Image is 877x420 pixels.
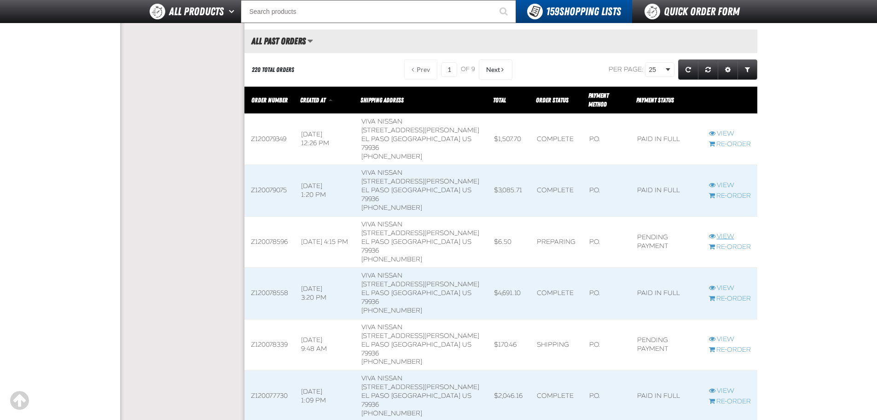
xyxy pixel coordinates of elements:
[703,87,757,114] th: Row actions
[709,335,751,344] a: View Z120078339 order
[709,192,751,201] a: Re-Order Z120079075 order
[631,114,702,165] td: Paid in full
[709,181,751,190] a: View Z120079075 order
[361,358,422,366] bdo: [PHONE_NUMBER]
[709,140,751,149] a: Re-Order Z120079349 order
[361,229,479,237] span: [STREET_ADDRESS][PERSON_NAME]
[530,268,583,319] td: Complete
[361,307,422,314] bdo: [PHONE_NUMBER]
[738,59,757,80] a: Expand or Collapse Grid Filters
[361,204,422,212] bdo: [PHONE_NUMBER]
[361,341,389,349] span: EL PASO
[391,135,460,143] span: [GEOGRAPHIC_DATA]
[709,232,751,241] a: View Z120078596 order
[709,397,751,406] a: Re-Order Z120077730 order
[583,319,631,370] td: P.O.
[488,114,530,165] td: $1,507.70
[361,169,402,177] span: Viva Nissan
[295,319,355,370] td: [DATE] 9:48 AM
[251,96,288,104] span: Order Number
[361,401,379,408] bdo: 79936
[361,177,479,185] span: [STREET_ADDRESS][PERSON_NAME]
[631,216,702,267] td: Pending payment
[709,387,751,396] a: View Z120077730 order
[391,238,460,246] span: [GEOGRAPHIC_DATA]
[300,96,327,104] a: Created At
[462,289,471,297] span: US
[649,65,664,75] span: 25
[530,165,583,216] td: Complete
[391,289,460,297] span: [GEOGRAPHIC_DATA]
[488,268,530,319] td: $4,691.10
[244,114,295,165] td: Z120079349
[391,392,460,400] span: [GEOGRAPHIC_DATA]
[536,96,569,104] a: Order Status
[631,268,702,319] td: Paid in full
[530,216,583,267] td: Preparing
[361,289,389,297] span: EL PASO
[295,268,355,319] td: [DATE] 3:20 PM
[361,332,479,340] span: [STREET_ADDRESS][PERSON_NAME]
[361,298,379,306] bdo: 79936
[462,186,471,194] span: US
[486,66,500,73] span: Next Page
[361,374,402,382] span: Viva Nissan
[530,114,583,165] td: Complete
[631,165,702,216] td: Paid in full
[546,5,559,18] strong: 159
[631,319,702,370] td: Pending payment
[244,216,295,267] td: Z120078596
[295,165,355,216] td: [DATE] 1:20 PM
[361,126,479,134] span: [STREET_ADDRESS][PERSON_NAME]
[462,392,471,400] span: US
[709,346,751,355] a: Re-Order Z120078339 order
[488,216,530,267] td: $6.50
[709,295,751,303] a: Re-Order Z120078558 order
[361,280,479,288] span: [STREET_ADDRESS][PERSON_NAME]
[252,65,294,74] div: 220 Total Orders
[361,118,402,125] span: Viva Nissan
[169,3,224,20] span: All Products
[441,62,457,77] input: Current page number
[361,383,479,391] span: [STREET_ADDRESS][PERSON_NAME]
[307,33,313,49] button: Manage grid views. Current view is All Past Orders
[546,5,621,18] span: Shopping Lists
[244,165,295,216] td: Z120079075
[461,65,475,74] span: of 9
[583,268,631,319] td: P.O.
[244,36,306,46] h2: All Past Orders
[462,341,471,349] span: US
[361,238,389,246] span: EL PASO
[718,59,738,80] a: Expand or Collapse Grid Settings
[361,186,389,194] span: EL PASO
[361,255,422,263] bdo: [PHONE_NUMBER]
[361,135,389,143] span: EL PASO
[391,341,460,349] span: [GEOGRAPHIC_DATA]
[698,59,718,80] a: Reset grid action
[361,349,379,357] bdo: 79936
[709,284,751,293] a: View Z120078558 order
[583,114,631,165] td: P.O.
[493,96,506,104] a: Total
[709,130,751,138] a: View Z120079349 order
[300,96,325,104] span: Created At
[295,114,355,165] td: [DATE] 12:26 PM
[583,216,631,267] td: P.O.
[361,409,422,417] bdo: [PHONE_NUMBER]
[361,153,422,160] bdo: [PHONE_NUMBER]
[244,268,295,319] td: Z120078558
[530,319,583,370] td: Shipping
[488,165,530,216] td: $3,085.71
[360,96,404,104] span: Shipping Address
[462,238,471,246] span: US
[361,323,402,331] span: Viva Nissan
[488,319,530,370] td: $170.46
[295,216,355,267] td: [DATE] 4:15 PM
[391,186,460,194] span: [GEOGRAPHIC_DATA]
[678,59,698,80] a: Refresh grid action
[479,59,512,80] button: Next Page
[609,65,644,73] span: Per page:
[244,319,295,370] td: Z120078339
